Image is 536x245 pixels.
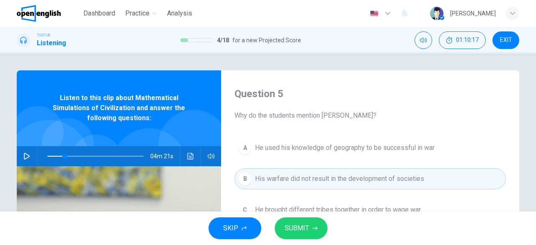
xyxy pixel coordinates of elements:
div: Hide [439,31,486,49]
span: SUBMIT [285,222,309,234]
span: He used his knowledge of geography to be successful in war [255,143,435,153]
span: Listen to this clip about Mathematical Simulations of Civilization and answer the following quest... [44,93,194,123]
button: Dashboard [80,6,119,21]
span: Dashboard [83,8,115,18]
div: C [238,203,252,217]
span: EXIT [500,37,512,44]
span: for a new Projected Score [232,35,301,45]
h4: Question 5 [234,87,506,101]
div: B [238,172,252,186]
span: 04m 21s [150,146,180,166]
span: 4 / 18 [217,35,229,45]
button: SUBMIT [275,217,327,239]
button: 01:10:17 [439,31,486,49]
span: Why do the students mention [PERSON_NAME]? [234,111,506,121]
button: SKIP [209,217,261,239]
button: BHis warfare did not result in the development of societies [234,168,506,189]
span: His warfare did not result in the development of societies [255,174,424,184]
span: SKIP [223,222,238,234]
div: Mute [415,31,432,49]
span: Practice [125,8,149,18]
h1: Listening [37,38,66,48]
a: OpenEnglish logo [17,5,80,22]
button: AHe used his knowledge of geography to be successful in war [234,137,506,158]
button: Analysis [164,6,196,21]
button: Click to see the audio transcription [184,146,197,166]
span: Analysis [167,8,192,18]
button: CHe brought different tribes together in order to wage war [234,199,506,220]
span: TOEFL® [37,32,50,38]
button: Practice [122,6,160,21]
img: OpenEnglish logo [17,5,61,22]
span: He brought different tribes together in order to wage war [255,205,421,215]
div: A [238,141,252,155]
button: EXIT [492,31,519,49]
img: en [369,10,379,17]
div: [PERSON_NAME] [450,8,496,18]
span: 01:10:17 [456,37,479,44]
img: Profile picture [430,7,443,20]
